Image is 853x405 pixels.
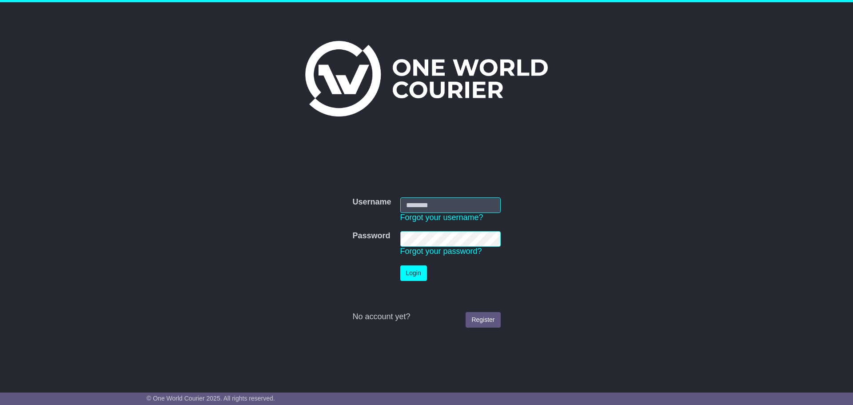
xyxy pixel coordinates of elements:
a: Register [466,312,500,328]
span: © One World Courier 2025. All rights reserved. [147,395,275,402]
button: Login [400,265,427,281]
a: Forgot your username? [400,213,483,222]
label: Username [352,197,391,207]
label: Password [352,231,390,241]
img: One World [305,41,548,116]
div: No account yet? [352,312,500,322]
a: Forgot your password? [400,247,482,256]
